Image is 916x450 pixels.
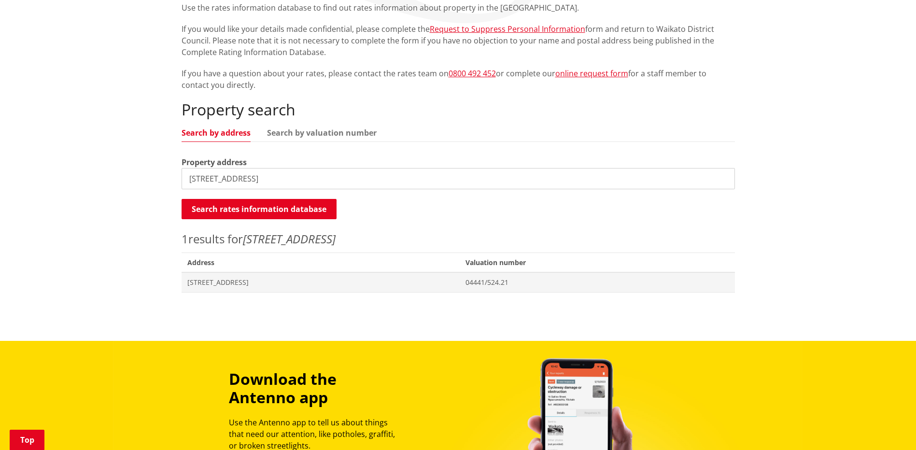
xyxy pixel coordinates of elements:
button: Search rates information database [182,199,337,219]
a: [STREET_ADDRESS] 04441/524.21 [182,272,735,292]
span: 1 [182,231,188,247]
h2: Property search [182,100,735,119]
em: [STREET_ADDRESS] [243,231,336,247]
span: Valuation number [460,253,734,272]
a: Search by address [182,129,251,137]
span: [STREET_ADDRESS] [187,278,454,287]
h3: Download the Antenno app [229,370,404,407]
p: If you have a question about your rates, please contact the rates team on or complete our for a s... [182,68,735,91]
a: 0800 492 452 [449,68,496,79]
span: Address [182,253,460,272]
p: If you would like your details made confidential, please complete the form and return to Waikato ... [182,23,735,58]
input: e.g. Duke Street NGARUAWAHIA [182,168,735,189]
a: online request form [555,68,628,79]
a: Top [10,430,44,450]
p: results for [182,230,735,248]
span: 04441/524.21 [465,278,729,287]
p: Use the rates information database to find out rates information about property in the [GEOGRAPHI... [182,2,735,14]
label: Property address [182,156,247,168]
a: Search by valuation number [267,129,377,137]
a: Request to Suppress Personal Information [430,24,585,34]
iframe: Messenger Launcher [872,409,906,444]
